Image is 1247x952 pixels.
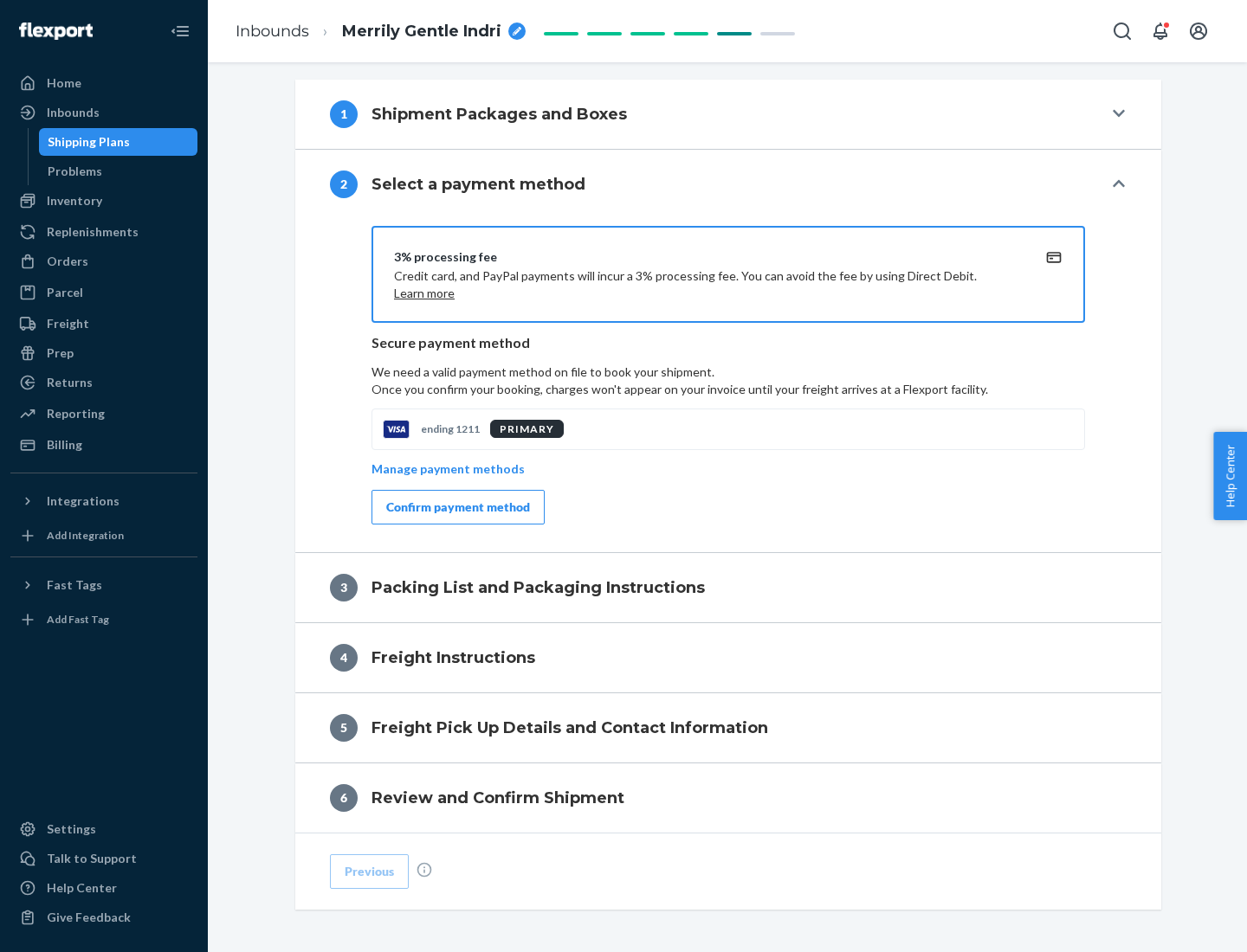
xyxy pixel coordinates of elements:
div: 2 [330,170,358,198]
button: Previous [330,854,409,889]
div: Add Fast Tag [47,612,109,627]
a: Add Integration [10,522,197,550]
a: Inbounds [10,99,197,126]
button: Fast Tags [10,571,197,599]
p: Credit card, and PayPal payments will incur a 3% processing fee. You can avoid the fee by using D... [394,267,1021,302]
div: Settings [47,820,96,838]
a: Help Center [10,874,197,902]
a: Reporting [10,400,197,428]
div: 4 [330,644,358,672]
button: Confirm payment method [372,490,545,524]
button: Integrations [10,487,197,515]
div: PRIMARY [490,420,564,438]
h4: Shipment Packages and Boxes [372,103,627,125]
a: Freight [10,310,197,338]
button: 6Review and Confirm Shipment [295,763,1161,833]
div: Problems [48,163,102,180]
p: ending 1211 [421,421,480,436]
button: Open Search Box [1105,14,1140,48]
div: Give Feedback [47,909,131,926]
h4: Freight Instructions [372,646,535,669]
div: 1 [330,100,358,128]
div: Freight [47,315,89,332]
div: Home [47,74,81,92]
div: Reporting [47,405,105,422]
button: Help Center [1213,432,1247,520]
div: Parcel [47,284,83,301]
a: Shipping Plans [39,128,198,156]
a: Parcel [10,279,197,306]
p: Manage payment methods [372,460,525,478]
div: Shipping Plans [48,133,130,151]
button: 3Packing List and Packaging Instructions [295,553,1161,622]
div: Confirm payment method [386,499,530,516]
div: Returns [47,374,93,391]
button: Give Feedback [10,904,197,931]
p: Once you confirm your booking, charges won't appear on your invoice until your freight arrives at... [372,381,1085,398]
div: Orders [47,253,88,270]
button: 4Freight Instructions [295,623,1161,692]
a: Billing [10,431,197,459]
h4: Freight Pick Up Details and Contact Information [372,717,768,739]
h4: Select a payment method [372,173,585,196]
h4: Packing List and Packaging Instructions [372,576,705,599]
div: 3 [330,574,358,601]
button: 5Freight Pick Up Details and Contact Information [295,693,1161,762]
img: Flexport logo [19,23,93,40]
div: Replenishments [47,223,139,241]
div: Inbounds [47,104,100,121]
button: Open account menu [1181,14,1216,48]
div: Prep [47,344,74,362]
a: Talk to Support [10,845,197,872]
span: Merrily Gentle Indri [342,21,501,43]
button: 1Shipment Packages and Boxes [295,80,1161,149]
button: 2Select a payment method [295,150,1161,219]
p: We need a valid payment method on file to book your shipment. [372,363,1085,398]
p: Secure payment method [372,333,1085,353]
div: Inventory [47,192,102,209]
a: Orders [10,248,197,275]
div: 3% processing fee [394,248,1021,266]
div: Billing [47,436,82,453]
button: Open notifications [1143,14,1178,48]
h4: Review and Confirm Shipment [372,787,624,809]
div: 6 [330,784,358,812]
div: Help Center [47,879,117,897]
a: Returns [10,369,197,396]
div: Integrations [47,492,120,510]
a: Settings [10,815,197,843]
a: Inventory [10,187,197,215]
a: Problems [39,158,198,185]
button: Close Navigation [163,14,197,48]
button: Learn more [394,285,455,302]
ol: breadcrumbs [222,6,540,57]
a: Home [10,69,197,97]
div: 5 [330,714,358,742]
a: Add Fast Tag [10,606,197,634]
a: Replenishments [10,218,197,246]
a: Inbounds [236,22,309,41]
div: Talk to Support [47,850,137,867]
div: Add Integration [47,528,124,543]
div: Fast Tags [47,576,102,594]
a: Prep [10,339,197,367]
